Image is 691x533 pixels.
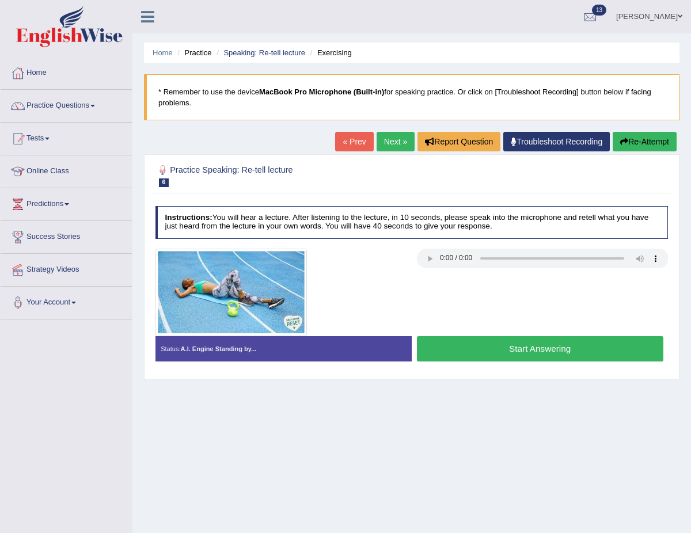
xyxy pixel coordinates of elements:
b: Instructions: [165,213,212,222]
a: Speaking: Re-tell lecture [223,48,305,57]
a: « Prev [335,132,373,151]
strong: A.I. Engine Standing by... [181,345,257,352]
a: Home [153,48,173,57]
b: MacBook Pro Microphone (Built-in) [259,87,384,96]
a: Troubleshoot Recording [503,132,610,151]
div: Status: [155,336,412,361]
button: Start Answering [417,336,663,361]
span: 13 [592,5,606,16]
blockquote: * Remember to use the device for speaking practice. Or click on [Troubleshoot Recording] button b... [144,74,679,120]
button: Re-Attempt [613,132,677,151]
button: Report Question [417,132,500,151]
a: Predictions [1,188,132,217]
a: Tests [1,123,132,151]
a: Strategy Videos [1,254,132,283]
h4: You will hear a lecture. After listening to the lecture, in 10 seconds, please speak into the mic... [155,206,669,239]
a: Home [1,57,132,86]
a: Next » [377,132,415,151]
a: Your Account [1,287,132,315]
a: Online Class [1,155,132,184]
h2: Practice Speaking: Re-tell lecture [155,163,473,187]
li: Practice [174,47,211,58]
span: 6 [159,178,169,187]
a: Success Stories [1,221,132,250]
a: Practice Questions [1,90,132,119]
li: Exercising [307,47,352,58]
